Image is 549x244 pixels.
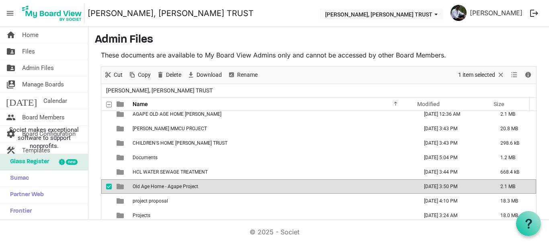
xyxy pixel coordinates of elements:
td: 18.0 MB is template cell column header Size [492,208,536,223]
span: Societ makes exceptional software to support nonprofits. [4,126,84,150]
div: Rename [225,67,260,84]
span: Files [22,43,35,59]
div: View [508,67,521,84]
button: View dropdownbutton [509,70,519,80]
a: [PERSON_NAME], [PERSON_NAME] TRUST [88,5,254,21]
span: Cut [113,70,123,80]
img: hSUB5Hwbk44obJUHC4p8SpJiBkby1CPMa6WHdO4unjbwNk2QqmooFCj6Eu6u6-Q6MUaBHHRodFmU3PnQOABFnA_thumb.png [451,5,467,21]
span: 1 item selected [457,70,496,80]
td: BOCHE MMCU PROJECT is template cell column header Name [130,121,416,136]
span: Partner Web [6,187,44,203]
span: Delete [165,70,182,80]
span: menu [2,6,18,21]
span: Download [196,70,223,80]
span: switch_account [6,76,16,92]
span: Projects [133,213,150,218]
span: home [6,27,16,43]
a: My Board View Logo [20,3,88,23]
span: Glass Register [6,154,49,170]
button: Delete [155,70,183,80]
span: [PERSON_NAME], [PERSON_NAME] TRUST [104,86,214,96]
span: Documents [133,155,158,160]
td: is template cell column header type [112,136,130,150]
img: My Board View Logo [20,3,84,23]
td: 20.8 MB is template cell column header Size [492,121,536,136]
td: checkbox [101,121,112,136]
div: Copy [125,67,154,84]
span: people [6,109,16,125]
div: Clear selection [455,67,508,84]
td: 2.1 MB is template cell column header Size [492,179,536,194]
div: Delete [154,67,184,84]
span: CHILDREN'S HOME [PERSON_NAME] TRUST [133,140,227,146]
a: [PERSON_NAME] [467,5,526,21]
td: is template cell column header type [112,107,130,121]
td: is template cell column header type [112,194,130,208]
a: © 2025 - Societ [250,228,299,236]
td: 668.4 kB is template cell column header Size [492,165,536,179]
td: checkbox [101,208,112,223]
td: is template cell column header type [112,179,130,194]
td: checkbox [101,179,112,194]
button: Selection [457,70,506,80]
td: CHILDREN'S HOME IMMANUEL CHARITABLE TRUST is template cell column header Name [130,136,416,150]
td: August 03, 2025 3:44 PM column header Modified [416,165,492,179]
div: Download [184,67,225,84]
td: checkbox [101,107,112,121]
span: Manage Boards [22,76,64,92]
td: Projects is template cell column header Name [130,208,416,223]
td: 18.3 MB is template cell column header Size [492,194,536,208]
button: Rename [226,70,259,80]
td: Documents is template cell column header Name [130,150,416,165]
span: Home [22,27,39,43]
button: Cut [103,70,124,80]
button: THERESA BHAVAN, IMMANUEL CHARITABLE TRUST dropdownbutton [320,8,443,20]
span: project proposal [133,198,168,204]
span: AGAPE OLD AGE HOME [PERSON_NAME] [133,111,221,117]
span: Copy [137,70,152,80]
td: Old Age Home - Agape Project is template cell column header Name [130,179,416,194]
div: Details [521,67,535,84]
td: is template cell column header type [112,165,130,179]
td: project proposal is template cell column header Name [130,194,416,208]
td: checkbox [101,136,112,150]
td: July 27, 2025 3:50 PM column header Modified [416,179,492,194]
td: 2.1 MB is template cell column header Size [492,107,536,121]
span: Name [133,101,148,107]
button: Download [186,70,223,80]
span: [DATE] [6,93,37,109]
td: HCL WATER SEWAGE TREATMENT is template cell column header Name [130,165,416,179]
button: logout [526,5,543,22]
span: folder_shared [6,60,16,76]
td: July 31, 2025 4:10 PM column header Modified [416,194,492,208]
span: Frontier [6,203,32,219]
td: August 03, 2025 3:43 PM column header Modified [416,121,492,136]
td: August 10, 2025 5:04 PM column header Modified [416,150,492,165]
td: 1.2 MB is template cell column header Size [492,150,536,165]
td: checkbox [101,194,112,208]
span: Modified [417,101,440,107]
td: July 26, 2025 3:24 AM column header Modified [416,208,492,223]
td: August 03, 2025 3:43 PM column header Modified [416,136,492,150]
button: Copy [127,70,152,80]
span: Sumac [6,170,29,187]
button: Details [523,70,534,80]
span: HCL WATER SEWAGE TREATMENT [133,169,208,175]
p: These documents are available to My Board View Admins only and cannot be accessed by other Board ... [101,50,537,60]
span: Calendar [43,93,67,109]
td: checkbox [101,150,112,165]
span: Rename [236,70,258,80]
span: Board Members [22,109,65,125]
td: is template cell column header type [112,208,130,223]
h3: Admin Files [95,33,543,47]
span: Size [494,101,504,107]
span: [PERSON_NAME] MMCU PROJECT [133,126,207,131]
td: checkbox [101,165,112,179]
td: August 09, 2025 12:36 AM column header Modified [416,107,492,121]
div: Cut [101,67,125,84]
td: AGAPE OLD AGE HOME LULU is template cell column header Name [130,107,416,121]
td: is template cell column header type [112,150,130,165]
td: is template cell column header type [112,121,130,136]
div: new [66,159,78,165]
span: folder_shared [6,43,16,59]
